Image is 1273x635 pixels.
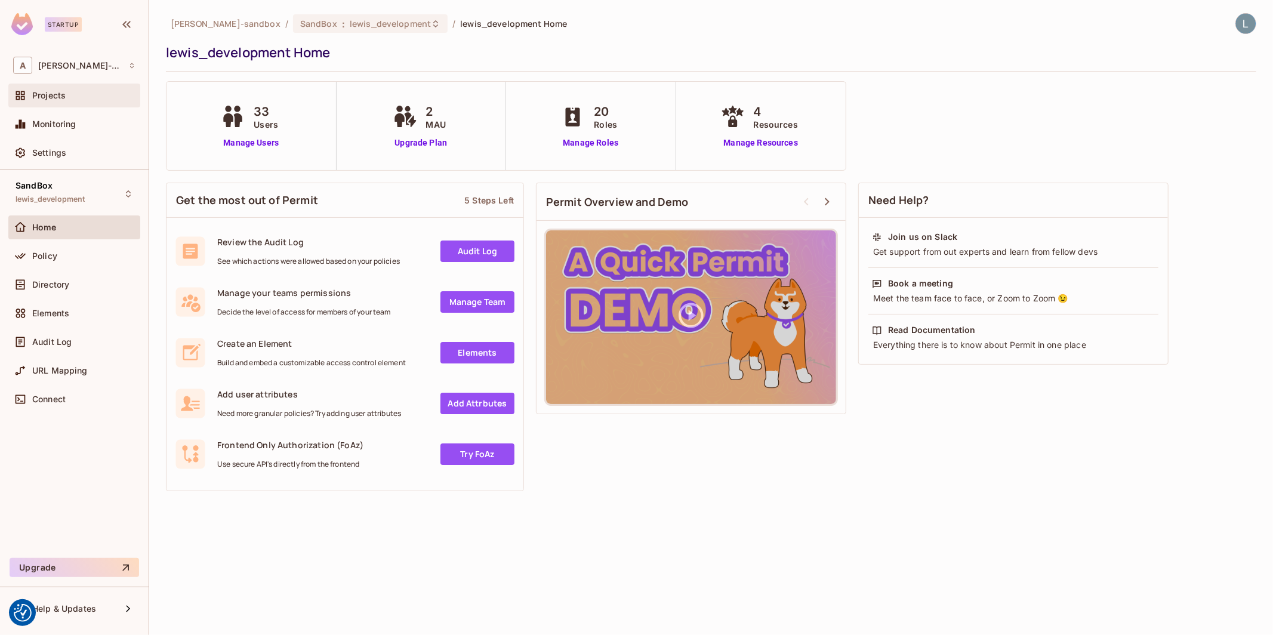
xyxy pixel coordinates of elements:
[32,223,57,232] span: Home
[166,44,1250,61] div: lewis_development Home
[718,137,804,149] a: Manage Resources
[32,366,88,375] span: URL Mapping
[32,119,76,129] span: Monitoring
[32,251,57,261] span: Policy
[440,393,514,414] a: Add Attrbutes
[218,137,284,149] a: Manage Users
[14,604,32,622] button: Consent Preferences
[217,439,363,451] span: Frontend Only Authorization (FoAz)
[16,181,53,190] span: SandBox
[888,231,957,243] div: Join us on Slack
[32,148,66,158] span: Settings
[217,338,406,349] span: Create an Element
[32,604,96,614] span: Help & Updates
[440,443,514,465] a: Try FoAz
[460,18,567,29] span: lewis_development Home
[32,337,72,347] span: Audit Log
[254,118,278,131] span: Users
[440,342,514,363] a: Elements
[171,18,281,29] span: the active workspace
[754,118,798,131] span: Resources
[546,195,689,209] span: Permit Overview and Demo
[872,246,1155,258] div: Get support from out experts and learn from fellow devs
[440,241,514,262] a: Audit Log
[888,324,976,336] div: Read Documentation
[32,394,66,404] span: Connect
[300,18,337,29] span: SandBox
[888,278,953,289] div: Book a meeting
[32,309,69,318] span: Elements
[217,358,406,368] span: Build and embed a customizable access control element
[16,195,85,204] span: lewis_development
[13,57,32,74] span: A
[426,118,446,131] span: MAU
[217,236,400,248] span: Review the Audit Log
[217,460,363,469] span: Use secure API's directly from the frontend
[14,604,32,622] img: Revisit consent button
[868,193,929,208] span: Need Help?
[11,13,33,35] img: SReyMgAAAABJRU5ErkJggg==
[390,137,452,149] a: Upgrade Plan
[872,339,1155,351] div: Everything there is to know about Permit in one place
[32,91,66,100] span: Projects
[452,18,455,29] li: /
[558,137,623,149] a: Manage Roles
[594,103,617,121] span: 20
[754,103,798,121] span: 4
[285,18,288,29] li: /
[45,17,82,32] div: Startup
[217,287,391,298] span: Manage your teams permissions
[594,118,617,131] span: Roles
[217,409,401,418] span: Need more granular policies? Try adding user attributes
[217,257,400,266] span: See which actions were allowed based on your policies
[32,280,69,289] span: Directory
[440,291,514,313] a: Manage Team
[464,195,514,206] div: 5 Steps Left
[341,19,346,29] span: :
[426,103,446,121] span: 2
[872,292,1155,304] div: Meet the team face to face, or Zoom to Zoom 😉
[38,61,122,70] span: Workspace: alex-trustflight-sandbox
[217,307,391,317] span: Decide the level of access for members of your team
[1236,14,1256,33] img: Lewis Youl
[350,18,431,29] span: lewis_development
[217,389,401,400] span: Add user attributes
[254,103,278,121] span: 33
[10,558,139,577] button: Upgrade
[176,193,318,208] span: Get the most out of Permit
